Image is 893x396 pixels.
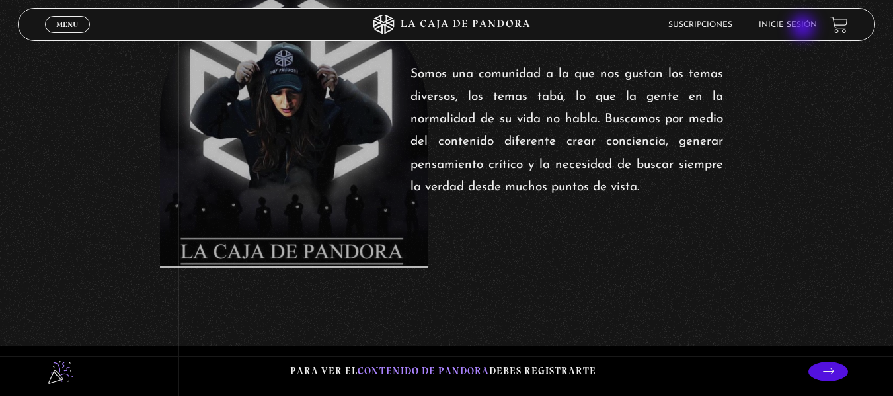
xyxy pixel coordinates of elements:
p: Para ver el debes registrarte [290,362,596,380]
p: Somos una comunidad a la que nos gustan los temas diversos, los temas tabú, lo que la gente en la... [410,63,723,199]
span: Menu [56,20,78,28]
a: Suscripciones [668,21,732,29]
span: contenido de Pandora [358,365,489,377]
span: Cerrar [52,32,83,41]
a: Inicie sesión [759,21,817,29]
a: View your shopping cart [830,15,848,33]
